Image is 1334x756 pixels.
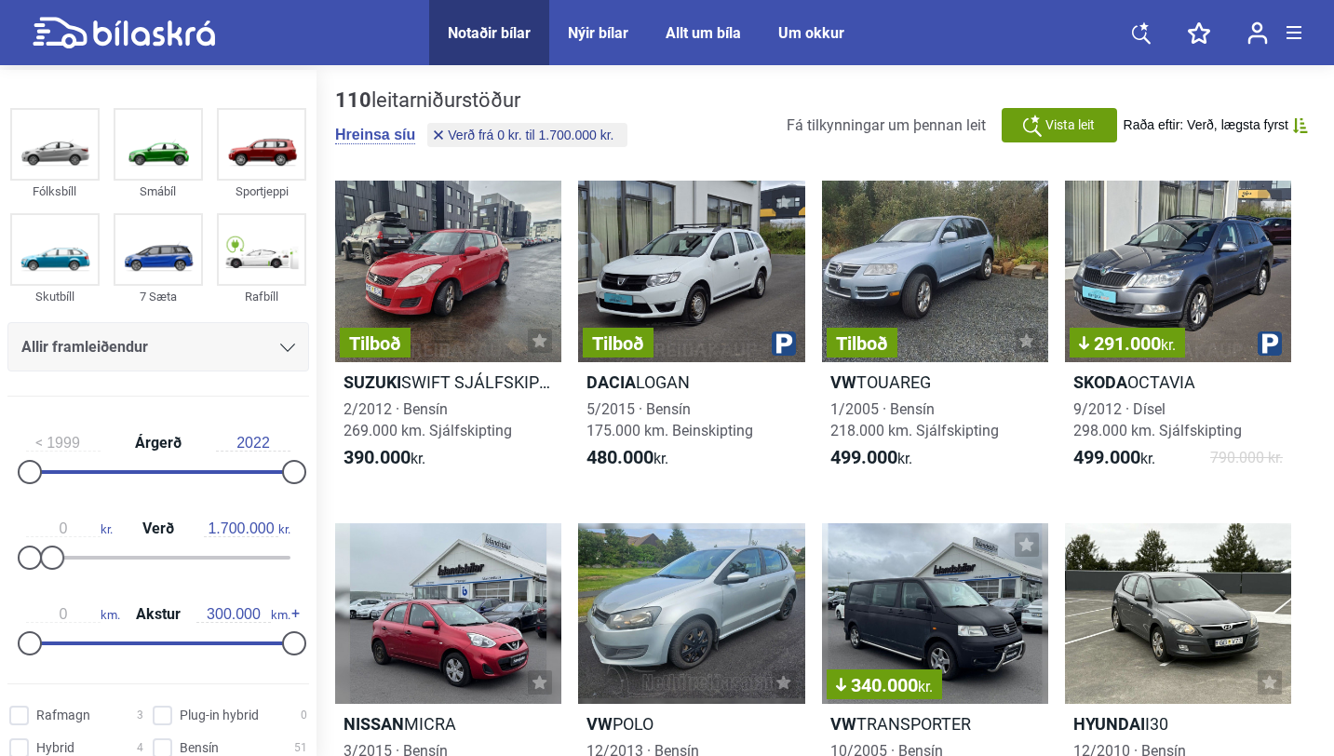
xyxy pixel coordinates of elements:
[1210,447,1283,469] span: 790.000 kr.
[130,436,186,451] span: Árgerð
[830,400,999,439] span: 1/2005 · Bensín 218.000 km. Sjálfskipting
[335,126,415,144] button: Hreinsa síu
[10,286,100,307] div: Skutbíll
[1065,181,1291,486] a: 291.000kr.SkodaOCTAVIA9/2012 · Dísel298.000 km. Sjálfskipting499.000kr.790.000 kr.
[137,706,143,725] span: 3
[1161,336,1176,354] span: kr.
[830,372,856,392] b: VW
[344,447,425,469] span: kr.
[822,181,1048,486] a: TilboðVWTOUAREG1/2005 · Bensín218.000 km. Sjálfskipting499.000kr.
[772,331,796,356] img: parking.png
[344,400,512,439] span: 2/2012 · Bensín 269.000 km. Sjálfskipting
[36,706,90,725] span: Rafmagn
[578,181,804,486] a: TilboðDaciaLOGAN5/2015 · Bensín175.000 km. Beinskipting480.000kr.
[301,706,307,725] span: 0
[26,606,120,623] span: km.
[778,24,844,42] a: Um okkur
[830,447,912,469] span: kr.
[21,334,148,360] span: Allir framleiðendur
[217,181,306,202] div: Sportjeppi
[344,446,411,468] b: 390.000
[349,334,401,353] span: Tilboð
[204,520,290,537] span: kr.
[1045,115,1095,135] span: Vista leit
[217,286,306,307] div: Rafbíll
[335,181,561,486] a: TilboðSuzukiSWIFT SJÁLFSKIPTUR2/2012 · Bensín269.000 km. Sjálfskipting390.000kr.
[578,713,804,735] h2: POLO
[1124,117,1308,133] button: Raða eftir: Verð, lægsta fyrst
[586,372,636,392] b: Dacia
[1073,447,1155,469] span: kr.
[592,334,644,353] span: Tilboð
[1258,331,1282,356] img: parking.png
[822,713,1048,735] h2: TRANSPORTER
[114,181,203,202] div: Smábíl
[1073,446,1140,468] b: 499.000
[427,123,627,147] button: Verð frá 0 kr. til 1.700.000 kr.
[335,88,632,113] div: leitarniðurstöður
[196,606,290,623] span: km.
[1079,334,1176,353] span: 291.000
[836,676,933,695] span: 340.000
[1124,117,1288,133] span: Raða eftir: Verð, lægsta fyrst
[26,520,113,537] span: kr.
[586,714,613,734] b: VW
[1065,713,1291,735] h2: I30
[830,714,856,734] b: VW
[448,128,613,142] span: Verð frá 0 kr. til 1.700.000 kr.
[344,714,404,734] b: Nissan
[822,371,1048,393] h2: TOUAREG
[586,447,668,469] span: kr.
[335,713,561,735] h2: MICRA
[568,24,628,42] a: Nýir bílar
[335,88,371,112] b: 110
[10,181,100,202] div: Fólksbíll
[114,286,203,307] div: 7 Sæta
[918,678,933,695] span: kr.
[1073,400,1242,439] span: 9/2012 · Dísel 298.000 km. Sjálfskipting
[586,400,753,439] span: 5/2015 · Bensín 175.000 km. Beinskipting
[1247,21,1268,45] img: user-login.svg
[830,446,897,468] b: 499.000
[344,372,401,392] b: Suzuki
[586,446,654,468] b: 480.000
[131,607,185,622] span: Akstur
[666,24,741,42] a: Allt um bíla
[1073,372,1127,392] b: Skoda
[335,371,561,393] h2: SWIFT SJÁLFSKIPTUR
[1073,714,1145,734] b: Hyundai
[1065,371,1291,393] h2: OCTAVIA
[180,706,259,725] span: Plug-in hybrid
[138,521,179,536] span: Verð
[787,116,986,134] span: Fá tilkynningar um þennan leit
[578,371,804,393] h2: LOGAN
[836,334,888,353] span: Tilboð
[448,24,531,42] a: Notaðir bílar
